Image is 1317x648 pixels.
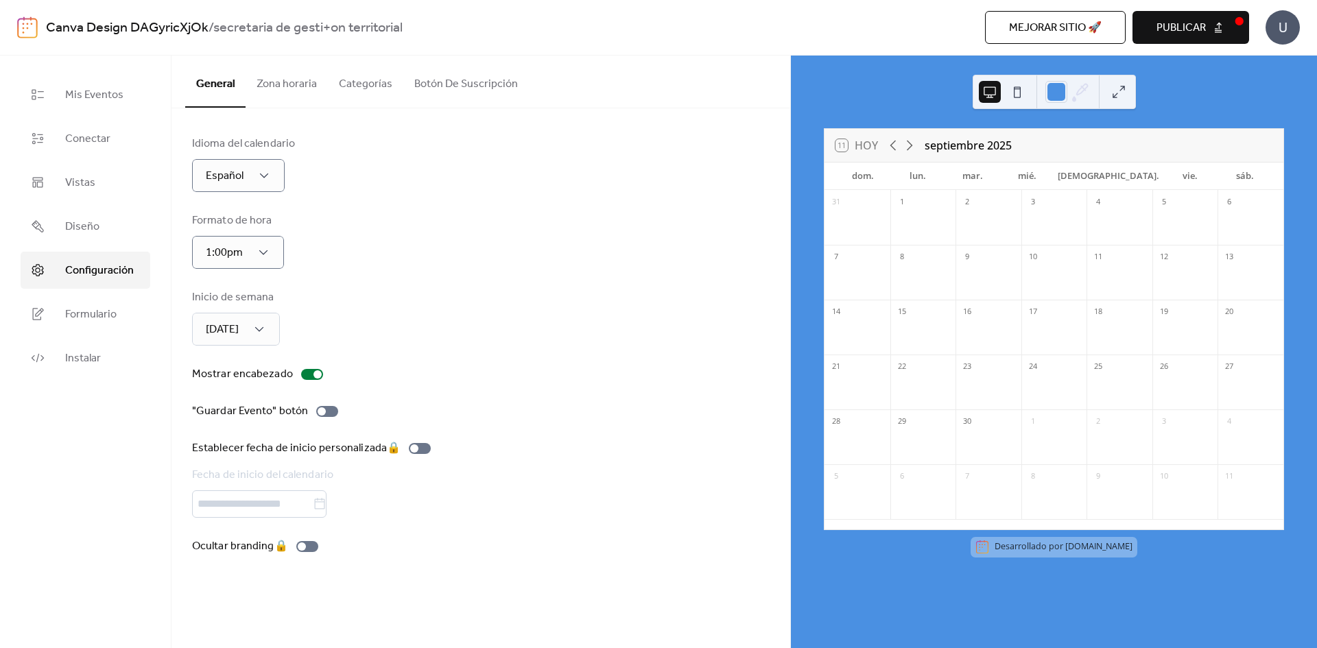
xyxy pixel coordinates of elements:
a: Diseño [21,208,150,245]
div: septiembre 2025 [925,137,1012,154]
div: 20 [1222,304,1237,320]
b: / [209,15,213,41]
a: Vistas [21,164,150,201]
div: 11 [1091,250,1106,265]
div: 8 [894,250,910,265]
span: Publicar [1156,20,1206,36]
div: 31 [829,195,844,210]
div: 1 [894,195,910,210]
div: 15 [894,304,910,320]
div: 6 [894,469,910,484]
div: 19 [1156,304,1172,320]
div: 18 [1091,304,1106,320]
div: 26 [1156,359,1172,374]
span: Formulario [65,307,117,323]
div: 25 [1091,359,1106,374]
button: Publicar [1132,11,1249,44]
div: Mostrar encabezado [192,366,293,383]
div: 5 [1156,195,1172,210]
div: 9 [960,250,975,265]
button: Mejorar sitio 🚀 [985,11,1126,44]
div: 17 [1025,304,1041,320]
div: 6 [1222,195,1237,210]
div: Idioma del calendario [192,136,295,152]
a: Conectar [21,120,150,157]
div: 14 [829,304,844,320]
span: Diseño [65,219,99,235]
span: Instalar [65,350,101,367]
button: Zona horaria [246,56,328,106]
div: 13 [1222,250,1237,265]
div: 24 [1025,359,1041,374]
div: 1 [1025,414,1041,429]
div: 28 [829,414,844,429]
div: mar. [945,163,1000,190]
div: 30 [960,414,975,429]
div: dom. [835,163,890,190]
div: 4 [1091,195,1106,210]
a: Mis Eventos [21,76,150,113]
span: Español [206,165,244,187]
div: 3 [1025,195,1041,210]
div: 9 [1091,469,1106,484]
span: Vistas [65,175,95,191]
div: 12 [1156,250,1172,265]
span: [DATE] [206,319,239,340]
div: 7 [960,469,975,484]
div: 2 [960,195,975,210]
div: 22 [894,359,910,374]
div: vie. [1163,163,1218,190]
div: 29 [894,414,910,429]
div: Inicio de semana [192,289,277,306]
div: 7 [829,250,844,265]
button: General [185,56,246,108]
span: Mis Eventos [65,87,123,104]
div: 4 [1222,414,1237,429]
div: 23 [960,359,975,374]
div: 2 [1091,414,1106,429]
button: Categorías [328,56,403,106]
span: Mejorar sitio 🚀 [1009,20,1102,36]
div: Desarrollado por [995,540,1132,552]
div: 16 [960,304,975,320]
a: Canva Design DAGyricXjOk [46,15,209,41]
a: Configuración [21,252,150,289]
div: U [1266,10,1300,45]
button: Botón De Suscripción [403,56,529,106]
div: 21 [829,359,844,374]
b: secretaria de gesti+on territorial [213,15,403,41]
div: [DEMOGRAPHIC_DATA]. [1054,163,1163,190]
div: "Guardar Evento" botón [192,403,308,420]
span: Conectar [65,131,110,147]
span: 1:00pm [206,242,243,263]
div: mié. [1000,163,1055,190]
div: 8 [1025,469,1041,484]
div: Formato de hora [192,213,281,229]
div: lun. [890,163,945,190]
span: Configuración [65,263,134,279]
div: 10 [1156,469,1172,484]
div: 10 [1025,250,1041,265]
div: sáb. [1218,163,1272,190]
a: [DOMAIN_NAME] [1065,540,1132,552]
a: Formulario [21,296,150,333]
img: logo [17,16,38,38]
div: 5 [829,469,844,484]
a: Instalar [21,339,150,376]
div: 27 [1222,359,1237,374]
div: 11 [1222,469,1237,484]
div: 3 [1156,414,1172,429]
